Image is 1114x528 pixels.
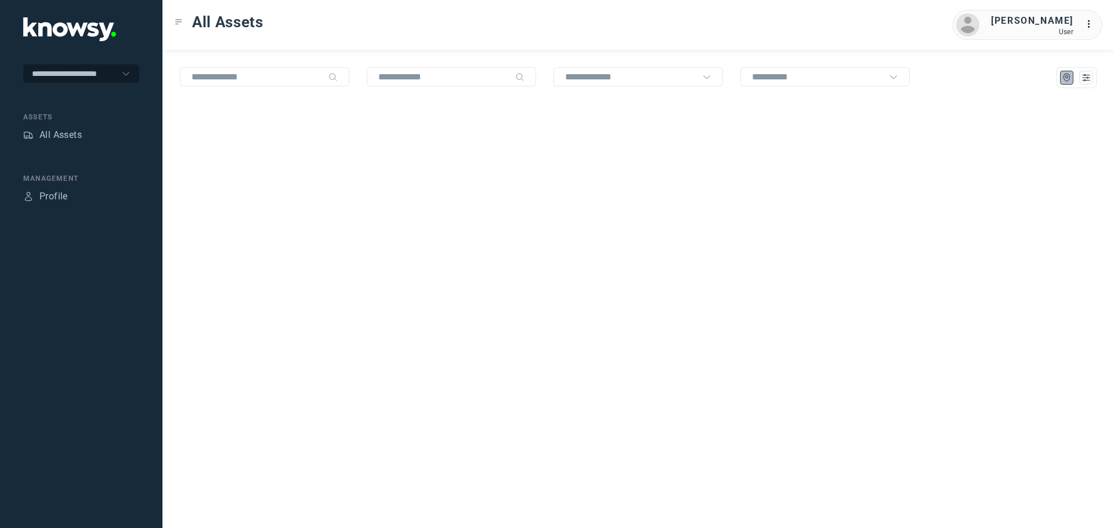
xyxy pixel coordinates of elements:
div: Assets [23,112,139,122]
div: User [991,28,1073,36]
a: AssetsAll Assets [23,128,82,142]
tspan: ... [1086,20,1097,28]
div: Profile [23,191,34,202]
div: Map [1062,72,1072,83]
div: List [1081,72,1091,83]
div: Management [23,173,139,184]
img: Application Logo [23,17,116,41]
img: avatar.png [956,13,979,37]
div: Assets [23,130,34,140]
div: Toggle Menu [175,18,183,26]
a: ProfileProfile [23,190,68,203]
div: : [1085,17,1099,31]
div: [PERSON_NAME] [991,14,1073,28]
div: Search [328,72,338,82]
span: All Assets [192,12,263,32]
div: : [1085,17,1099,33]
div: Profile [39,190,68,203]
div: All Assets [39,128,82,142]
div: Search [515,72,525,82]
